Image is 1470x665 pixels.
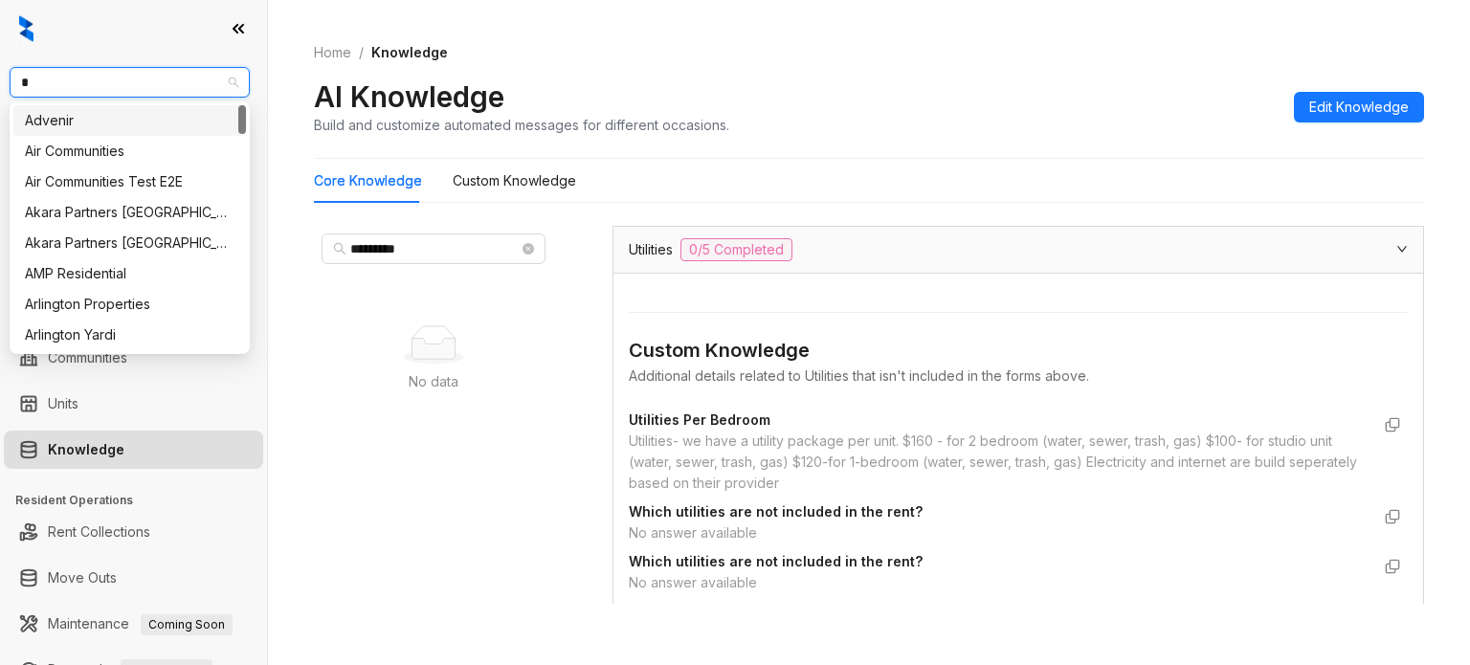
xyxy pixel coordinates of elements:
div: Akara Partners Phoenix [13,228,246,258]
h3: Resident Operations [15,492,267,509]
h2: AI Knowledge [314,78,504,115]
div: No answer available [629,572,1370,593]
div: Air Communities [25,141,234,162]
span: expanded [1396,243,1408,255]
div: Arlington Properties [13,289,246,320]
span: Utilities [629,239,673,260]
div: Arlington Yardi [13,320,246,350]
span: 0/5 Completed [680,238,792,261]
strong: Which utilities are not included in the rent? [629,503,923,520]
div: Core Knowledge [314,170,422,191]
div: Additional details related to Utilities that isn't included in the forms above. [629,366,1408,387]
div: Custom Knowledge [629,336,1408,366]
div: Air Communities Test E2E [25,171,234,192]
span: Knowledge [371,44,448,60]
div: Akara Partners [GEOGRAPHIC_DATA] [25,233,234,254]
div: Advenir [13,105,246,136]
span: close-circle [523,243,534,255]
li: Rent Collections [4,513,263,551]
li: Maintenance [4,605,263,643]
div: Utilities- we have a utility package per unit. $160 - for 2 bedroom (water, sewer, trash, gas) $1... [629,431,1370,494]
span: search [333,242,346,255]
li: Collections [4,256,263,295]
li: Move Outs [4,559,263,597]
div: Arlington Properties [25,294,234,315]
li: / [359,42,364,63]
div: Akara Partners Nashville [13,197,246,228]
a: Rent Collections [48,513,150,551]
span: Edit Knowledge [1309,97,1409,118]
strong: Which utilities are not included in the rent? [629,553,923,569]
li: Communities [4,339,263,377]
div: AMP Residential [13,258,246,289]
div: Advenir [25,110,234,131]
div: No answer available [629,522,1370,543]
div: Akara Partners [GEOGRAPHIC_DATA] [25,202,234,223]
div: AMP Residential [25,263,234,284]
li: Knowledge [4,431,263,469]
li: Leads [4,128,263,166]
div: Utilities0/5 Completed [613,227,1423,273]
div: Arlington Yardi [25,324,234,345]
div: Custom Knowledge [453,170,576,191]
a: Knowledge [48,431,124,469]
img: logo [19,15,33,42]
span: Coming Soon [141,614,233,635]
div: Air Communities [13,136,246,166]
li: Leasing [4,211,263,249]
div: Air Communities Test E2E [13,166,246,197]
a: Communities [48,339,127,377]
button: Edit Knowledge [1294,92,1424,122]
li: Units [4,385,263,423]
a: Home [310,42,355,63]
div: No data [337,371,530,392]
a: Units [48,385,78,423]
div: Build and customize automated messages for different occasions. [314,115,729,135]
a: Move Outs [48,559,117,597]
strong: Utilities Per Bedroom [629,411,770,428]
